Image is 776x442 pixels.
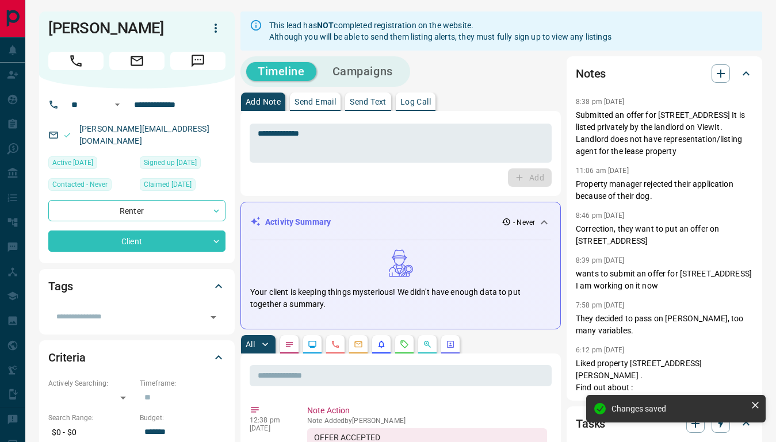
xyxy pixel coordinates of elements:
span: Email [109,52,165,70]
p: 8:46 pm [DATE] [576,212,625,220]
span: Message [170,52,225,70]
p: $0 - $0 [48,423,134,442]
p: wants to submit an offer for [STREET_ADDRESS] I am working on it now [576,268,753,292]
p: 8:38 pm [DATE] [576,98,625,106]
p: - Never [513,217,535,228]
p: Property manager rejected their application because of their dog. [576,178,753,202]
h2: Criteria [48,348,86,367]
p: Search Range: [48,413,134,423]
svg: Opportunities [423,340,432,349]
p: 7:58 pm [DATE] [576,301,625,309]
button: Open [110,98,124,112]
h2: Tags [48,277,72,295]
div: Tags [48,272,225,300]
p: Submitted an offer for [STREET_ADDRESS] It is listed privately by the landlord on ViewIt. Landlor... [576,109,753,157]
span: Signed up [DATE] [144,157,197,168]
span: Claimed [DATE] [144,179,192,190]
svg: Lead Browsing Activity [308,340,317,349]
p: All [246,340,255,348]
p: Note Added by [PERSON_NAME] [307,417,547,425]
div: Fri Aug 22 2025 [140,178,225,194]
svg: Notes [285,340,294,349]
svg: Emails [354,340,363,349]
svg: Requests [400,340,409,349]
p: Send Email [295,98,336,106]
strong: NOT [317,21,334,30]
div: Tasks [576,410,753,437]
svg: Calls [331,340,340,349]
p: Actively Searching: [48,378,134,389]
span: Active [DATE] [52,157,93,168]
p: 8:39 pm [DATE] [576,256,625,264]
div: Activity Summary- Never [250,212,551,233]
p: 11:06 am [DATE] [576,167,629,175]
p: Log Call [400,98,431,106]
p: Timeframe: [140,378,225,389]
div: Changes saved [611,404,746,413]
p: Note Action [307,405,547,417]
h2: Tasks [576,414,605,433]
button: Timeline [246,62,316,81]
p: [DATE] [250,424,290,432]
div: Criteria [48,344,225,371]
a: [PERSON_NAME][EMAIL_ADDRESS][DOMAIN_NAME] [79,124,209,145]
p: 12:38 pm [250,416,290,424]
svg: Email Valid [63,131,71,139]
p: Correction, they want to put an offer on [STREET_ADDRESS] [576,223,753,247]
div: Client [48,230,225,252]
div: Fri Aug 22 2025 [48,156,134,172]
h1: [PERSON_NAME] [48,19,189,37]
p: Budget: [140,413,225,423]
p: Send Text [350,98,387,106]
h2: Notes [576,64,606,83]
span: Contacted - Never [52,179,108,190]
p: Your client is keeping things mysterious! We didn't have enough data to put together a summary. [250,286,551,310]
p: Add Note [246,98,281,106]
span: Call [48,52,104,70]
svg: Listing Alerts [377,340,386,349]
div: Fri Aug 22 2025 [140,156,225,172]
svg: Agent Actions [446,340,455,349]
p: Activity Summary [265,216,331,228]
p: They decided to pass on [PERSON_NAME], too many variables. [576,313,753,337]
button: Campaigns [321,62,404,81]
div: Renter [48,200,225,221]
div: This lead has completed registration on the website. Although you will be able to send them listi... [269,15,611,47]
p: 6:12 pm [DATE] [576,346,625,354]
button: Open [205,309,221,325]
div: Notes [576,60,753,87]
